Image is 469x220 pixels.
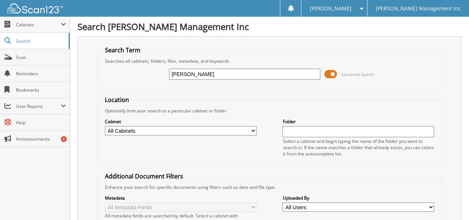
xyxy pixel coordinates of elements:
span: [PERSON_NAME] Management Inc [376,6,460,11]
span: Reminders [16,70,66,77]
span: Advanced Search [341,72,374,77]
label: Uploaded By [283,195,434,201]
span: Announcements [16,136,66,142]
span: Help [16,119,66,126]
div: 6 [61,136,67,142]
span: [PERSON_NAME] [310,6,351,11]
legend: Location [101,96,133,104]
h1: Search [PERSON_NAME] Management Inc [77,20,462,33]
label: Cabinet [105,118,257,125]
span: Bookmarks [16,87,66,93]
span: Scan [16,54,66,60]
legend: Additional Document Filters [101,172,187,180]
label: Folder [283,118,434,125]
div: Searches all cabinets, folders, files, metadata, and keywords [101,58,438,64]
span: Search [16,38,65,44]
div: Enhance your search for specific documents using filters such as date and file type. [101,184,438,190]
div: Optionally limit your search to a particular cabinet or folder [101,108,438,114]
div: Select a cabinet and begin typing the name of the folder you want to search in. If the name match... [283,138,434,157]
span: Cabinets [16,22,61,28]
legend: Search Term [101,46,144,54]
span: User Reports [16,103,61,109]
label: Metadata [105,195,257,201]
img: scan123-logo-white.svg [7,3,63,13]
